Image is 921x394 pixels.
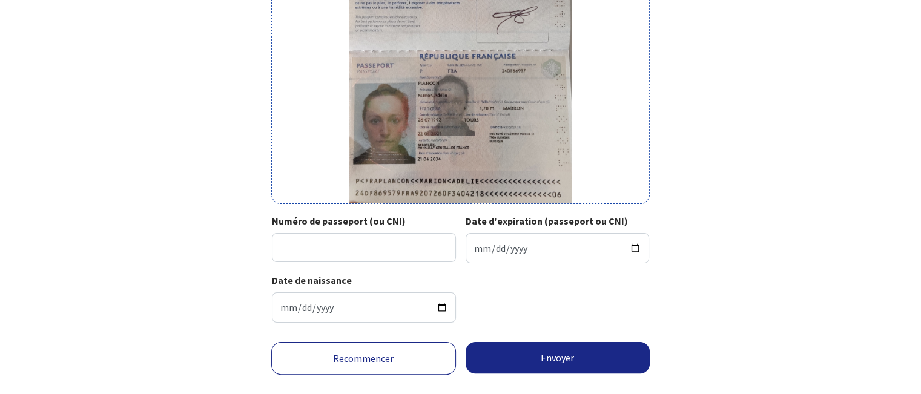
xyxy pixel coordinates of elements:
[272,215,406,227] strong: Numéro de passeport (ou CNI)
[466,342,650,373] button: Envoyer
[272,274,352,286] strong: Date de naissance
[466,215,628,227] strong: Date d'expiration (passeport ou CNI)
[271,342,456,375] a: Recommencer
